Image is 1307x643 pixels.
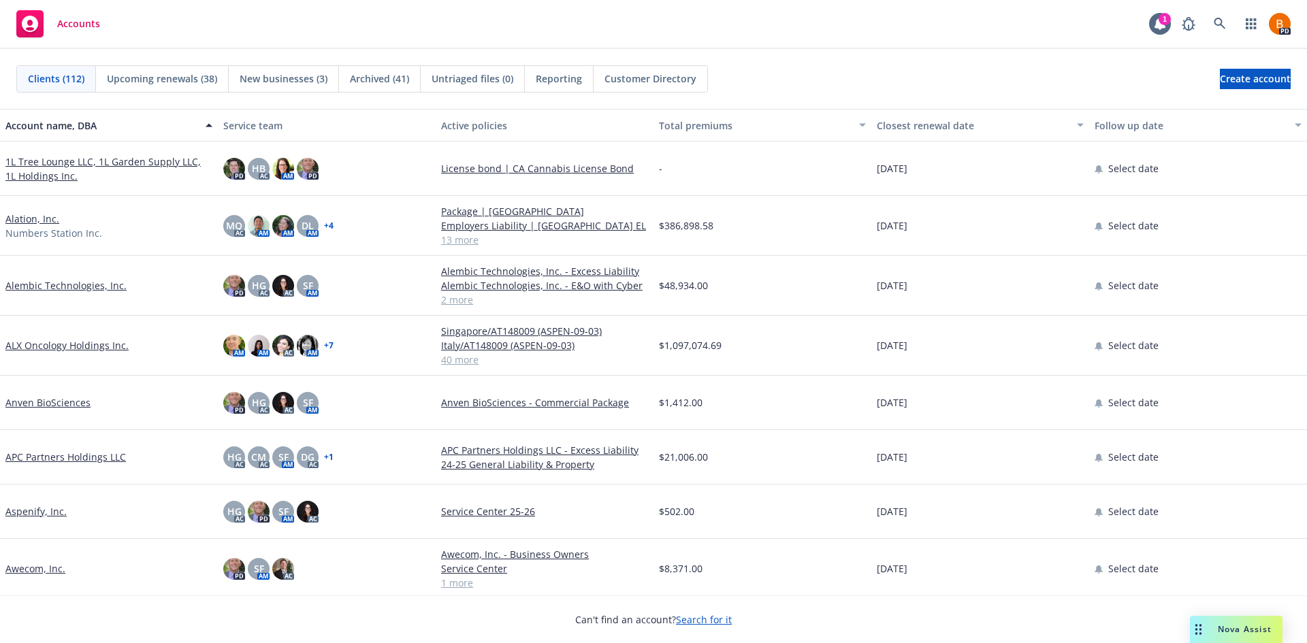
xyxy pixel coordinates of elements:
[441,561,648,576] a: Service Center
[297,335,319,357] img: photo
[5,338,129,352] a: ALX Oncology Holdings Inc.
[877,504,907,518] span: [DATE]
[653,109,871,142] button: Total premiums
[227,504,242,518] span: HG
[536,71,582,86] span: Reporting
[877,118,1069,133] div: Closest renewal date
[1206,10,1233,37] a: Search
[441,324,648,338] a: Singapore/AT148009 (ASPEN-09-03)
[272,392,294,414] img: photo
[1220,66,1291,92] span: Create account
[5,212,59,226] a: Alation, Inc.
[5,561,65,576] a: Awecom, Inc.
[441,293,648,307] a: 2 more
[278,504,289,518] span: SF
[441,204,648,218] a: Package | [GEOGRAPHIC_DATA]
[252,278,266,293] span: HG
[252,161,265,176] span: HB
[1089,109,1307,142] button: Follow up date
[441,457,648,472] a: 24-25 General Liability & Property
[1175,10,1202,37] a: Report a Bug
[272,558,294,580] img: photo
[272,215,294,237] img: photo
[877,278,907,293] span: [DATE]
[272,335,294,357] img: photo
[1108,395,1159,410] span: Select date
[248,215,270,237] img: photo
[877,450,907,464] span: [DATE]
[877,218,907,233] span: [DATE]
[350,71,409,86] span: Archived (41)
[1108,338,1159,352] span: Select date
[441,547,648,561] a: Awecom, Inc. - Business Owners
[877,395,907,410] span: [DATE]
[248,335,270,357] img: photo
[877,161,907,176] span: [DATE]
[1159,13,1171,25] div: 1
[441,278,648,293] a: Alembic Technologies, Inc. - E&O with Cyber
[248,501,270,523] img: photo
[659,161,662,176] span: -
[659,395,703,410] span: $1,412.00
[659,450,708,464] span: $21,006.00
[1190,616,1282,643] button: Nova Assist
[11,5,106,43] a: Accounts
[1220,69,1291,89] a: Create account
[1108,278,1159,293] span: Select date
[1108,218,1159,233] span: Select date
[240,71,327,86] span: New businesses (3)
[441,352,648,367] a: 40 more
[57,18,100,29] span: Accounts
[1218,623,1272,635] span: Nova Assist
[441,218,648,233] a: Employers Liability | [GEOGRAPHIC_DATA] EL
[659,561,703,576] span: $8,371.00
[5,154,212,183] a: 1L Tree Lounge LLC, 1L Garden Supply LLC, 1L Holdings Inc.
[278,450,289,464] span: SF
[1108,504,1159,518] span: Select date
[272,158,294,180] img: photo
[1108,450,1159,464] span: Select date
[226,218,242,233] span: MQ
[223,275,245,297] img: photo
[5,504,67,518] a: Aspenify, Inc.
[871,109,1089,142] button: Closest renewal date
[441,395,648,410] a: Anven BioSciences - Commercial Package
[659,118,851,133] div: Total premiums
[223,558,245,580] img: photo
[5,118,197,133] div: Account name, DBA
[297,501,319,523] img: photo
[659,278,708,293] span: $48,934.00
[877,561,907,576] span: [DATE]
[441,504,648,518] a: Service Center 25-26
[659,218,713,233] span: $386,898.58
[676,613,732,626] a: Search for it
[301,450,314,464] span: DG
[223,335,245,357] img: photo
[5,395,91,410] a: Anven BioSciences
[441,118,648,133] div: Active policies
[1269,13,1291,35] img: photo
[1238,10,1265,37] a: Switch app
[659,338,722,352] span: $1,097,074.69
[324,453,334,461] a: + 1
[254,561,264,576] span: SF
[218,109,436,142] button: Service team
[441,161,648,176] a: License bond | CA Cannabis License Bond
[441,233,648,247] a: 13 more
[5,226,102,240] span: Numbers Station Inc.
[272,275,294,297] img: photo
[223,118,430,133] div: Service team
[5,278,127,293] a: Alembic Technologies, Inc.
[302,218,314,233] span: DL
[441,264,648,278] a: Alembic Technologies, Inc. - Excess Liability
[297,158,319,180] img: photo
[324,342,334,350] a: + 7
[604,71,696,86] span: Customer Directory
[251,450,266,464] span: CM
[441,338,648,352] a: Italy/AT148009 (ASPEN-09-03)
